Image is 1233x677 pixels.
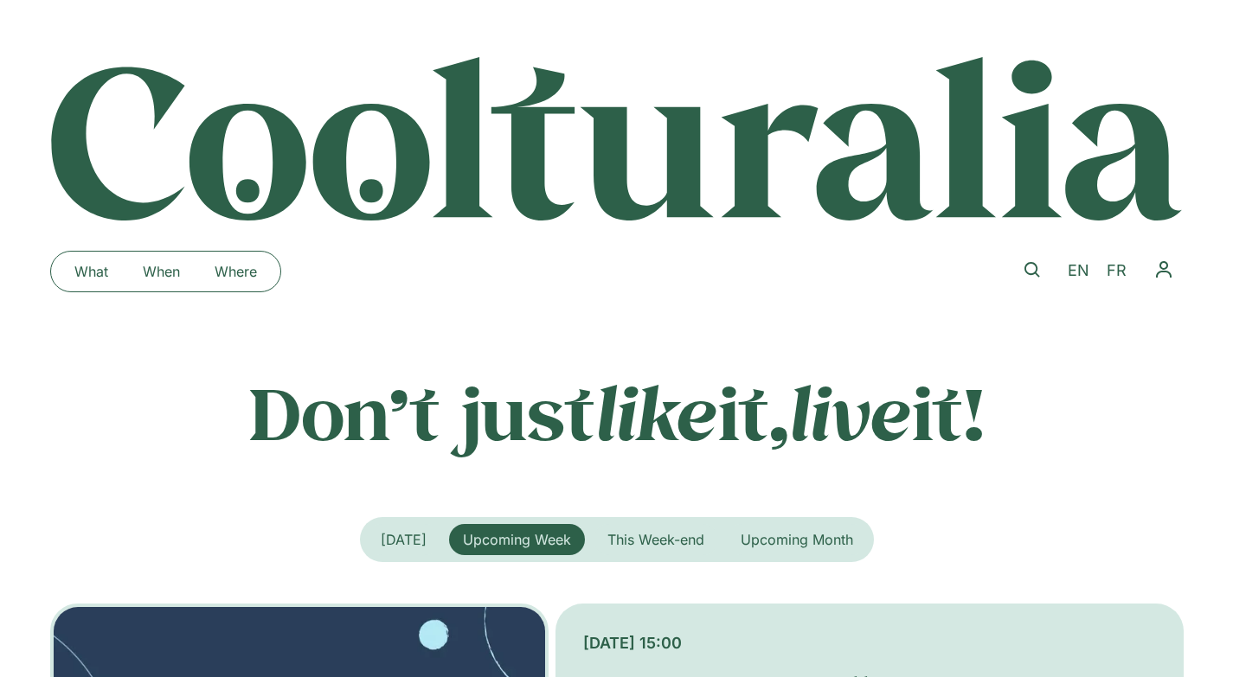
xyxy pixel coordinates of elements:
[125,258,197,285] a: When
[381,531,427,548] span: [DATE]
[595,364,718,460] em: like
[57,258,125,285] a: What
[1068,261,1089,279] span: EN
[1144,250,1184,290] button: Menu Toggle
[50,369,1184,456] p: Don’t just it, it!
[1144,250,1184,290] nav: Menu
[741,531,853,548] span: Upcoming Month
[57,258,274,285] nav: Menu
[583,631,1155,655] div: [DATE] 15:00
[463,531,571,548] span: Upcoming Week
[607,531,704,548] span: This Week-end
[789,364,912,460] em: live
[1059,259,1098,284] a: EN
[1098,259,1135,284] a: FR
[1107,261,1127,279] span: FR
[197,258,274,285] a: Where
